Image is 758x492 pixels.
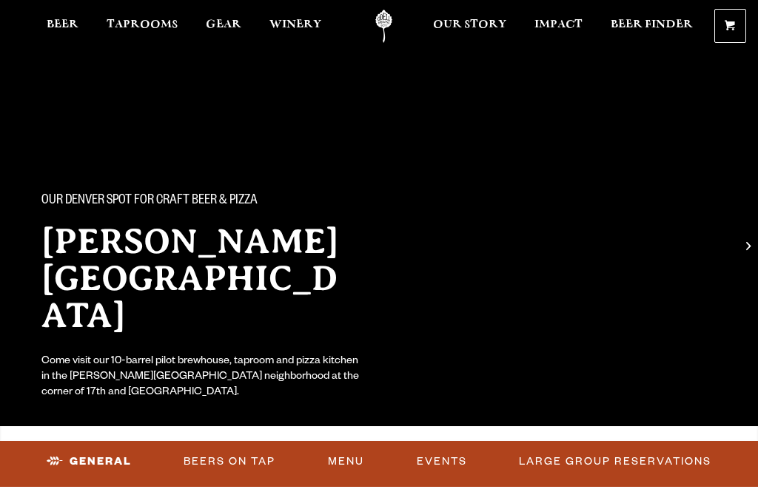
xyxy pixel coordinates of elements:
a: Our Story [423,10,516,43]
span: Beer Finder [611,18,693,30]
a: General [41,445,138,479]
span: Impact [534,18,583,30]
a: Impact [525,10,592,43]
span: Winery [269,18,321,30]
span: Our Story [433,18,506,30]
h2: [PERSON_NAME][GEOGRAPHIC_DATA] [41,223,361,334]
a: Large Group Reservations [513,445,717,479]
a: Winery [260,10,331,43]
a: Taprooms [97,10,187,43]
a: Beers On Tap [178,445,281,479]
a: Odell Home [356,10,412,43]
a: Menu [322,445,370,479]
a: Events [411,445,473,479]
div: Come visit our 10-barrel pilot brewhouse, taproom and pizza kitchen in the [PERSON_NAME][GEOGRAPH... [41,354,361,400]
span: Taprooms [107,18,178,30]
a: Gear [196,10,251,43]
span: Beer [47,18,78,30]
a: Beer [37,10,88,43]
span: Gear [206,18,241,30]
a: Beer Finder [601,10,702,43]
span: Our Denver spot for craft beer & pizza [41,192,258,211]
